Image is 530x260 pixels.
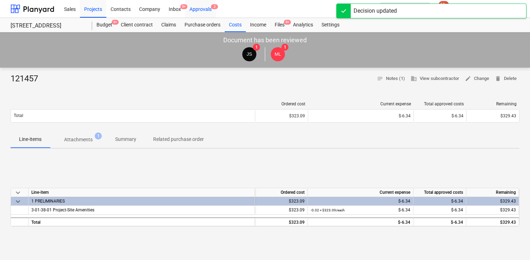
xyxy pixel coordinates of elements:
[281,44,288,51] span: 1
[258,113,305,118] div: $323.09
[311,113,411,118] div: $-6.34
[246,18,270,32] a: Income
[354,7,397,15] div: Decision updated
[465,75,489,83] span: Change
[462,73,492,84] button: Change
[242,47,256,61] div: Jacob Salta
[469,101,517,106] div: Remaining
[14,188,22,197] span: keyboard_arrow_down
[408,73,462,84] button: View subcontractor
[417,101,464,106] div: Total approved costs
[466,188,519,197] div: Remaining
[19,136,42,143] p: Line-items
[308,188,413,197] div: Current expense
[258,197,305,206] div: $323.09
[377,75,405,83] span: Notes (1)
[64,136,93,143] p: Attachments
[157,18,180,32] a: Claims
[495,226,530,260] iframe: Chat Widget
[416,197,463,206] div: $-6.34
[495,75,501,82] span: delete
[289,18,317,32] a: Analytics
[311,197,410,206] div: $-6.34
[465,75,471,82] span: edit
[374,73,408,84] button: Notes (1)
[258,206,305,215] div: $323.09
[115,136,136,143] p: Summary
[469,206,516,215] div: $329.43
[258,101,305,106] div: Ordered cost
[92,18,117,32] a: Budget9+
[270,18,289,32] div: Files
[411,75,417,82] span: business
[417,113,463,118] div: $-6.34
[317,18,344,32] a: Settings
[92,18,117,32] div: Budget
[247,51,252,57] span: JS
[223,36,307,44] p: Document has been reviewed
[180,18,225,32] a: Purchase orders
[253,44,260,51] span: 1
[492,73,519,84] button: Delete
[255,188,308,197] div: Ordered cost
[469,197,516,206] div: $329.43
[211,4,218,9] span: 2
[270,18,289,32] a: Files9+
[29,217,255,226] div: Total
[311,218,410,227] div: $-6.34
[14,197,22,206] span: keyboard_arrow_down
[31,208,94,212] span: 3-01-38-01 Project-Site Amenities
[31,197,252,205] div: 1 PRELIMINARIES
[180,4,187,9] span: 9+
[95,132,102,140] span: 1
[469,218,516,227] div: $329.43
[284,20,291,25] span: 9+
[225,18,246,32] a: Costs
[117,18,157,32] a: Client contract
[416,206,463,215] div: $-6.34
[495,75,517,83] span: Delete
[271,47,285,61] div: Matt Lebon
[112,20,119,25] span: 9+
[416,218,463,227] div: $-6.34
[469,113,516,118] div: $329.43
[311,208,345,212] small: -0.02 × $323.09 / each
[258,218,305,227] div: $323.09
[11,22,84,30] div: [STREET_ADDRESS]
[153,136,204,143] p: Related purchase order
[11,73,44,85] div: 121457
[311,206,410,215] div: $-6.34
[29,188,255,197] div: Line-item
[275,51,281,57] span: ML
[14,113,23,119] p: Total
[311,101,411,106] div: Current expense
[377,75,383,82] span: notes
[411,75,459,83] span: View subcontractor
[413,188,466,197] div: Total approved costs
